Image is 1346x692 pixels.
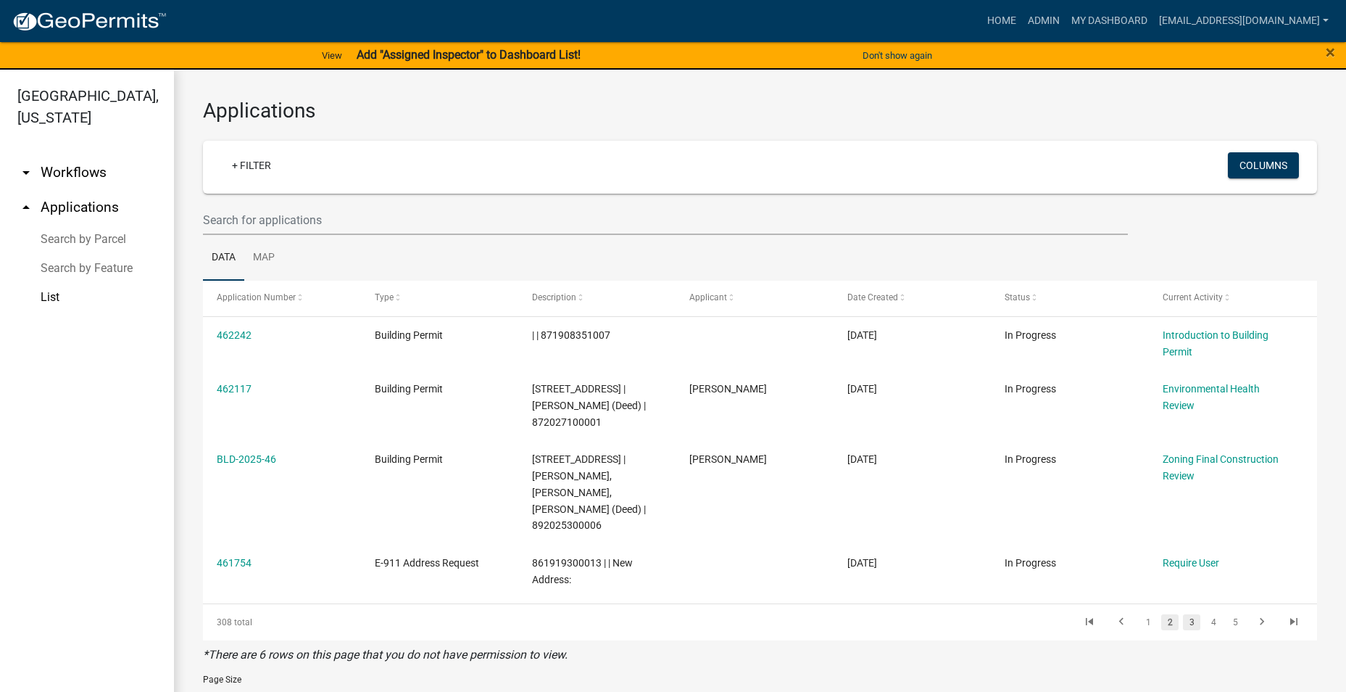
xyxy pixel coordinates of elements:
[217,292,296,302] span: Application Number
[17,199,35,216] i: arrow_drop_up
[1280,614,1308,630] a: go to last page
[375,557,479,569] span: E-911 Address Request
[847,383,877,395] span: 08/11/2025
[1005,557,1056,569] span: In Progress
[375,292,394,302] span: Type
[981,7,1022,35] a: Home
[532,557,633,585] span: 861919300013 | | New Address:
[217,383,252,395] a: 462117
[203,205,1128,235] input: Search for applications
[1137,610,1159,635] li: page 1
[847,453,877,465] span: 08/11/2025
[1005,453,1056,465] span: In Progress
[991,281,1148,316] datatable-header-cell: Status
[203,235,244,281] a: Data
[1248,614,1276,630] a: go to next page
[1326,42,1335,62] span: ×
[375,329,443,341] span: Building Permit
[1228,152,1299,178] button: Columns
[676,281,833,316] datatable-header-cell: Applicant
[689,383,767,395] span: Lori Kohart
[518,281,676,316] datatable-header-cell: Description
[1181,610,1202,635] li: page 3
[1163,557,1219,569] a: Require User
[1161,614,1179,630] a: 2
[1159,610,1181,635] li: page 2
[244,235,283,281] a: Map
[203,99,1317,123] h3: Applications
[1224,610,1246,635] li: page 5
[203,648,568,662] i: *There are 6 rows on this page that you do not have permission to view.
[360,281,518,316] datatable-header-cell: Type
[1163,453,1279,482] a: Zoning Final Construction Review
[1005,292,1030,302] span: Status
[1005,329,1056,341] span: In Progress
[532,292,576,302] span: Description
[1226,614,1244,630] a: 5
[203,281,360,316] datatable-header-cell: Application Number
[1022,7,1065,35] a: Admin
[1326,44,1335,61] button: Close
[532,329,610,341] span: | | 871908351007
[1065,7,1153,35] a: My Dashboard
[1108,614,1135,630] a: go to previous page
[689,453,767,465] span: Kendall Lienemann
[1076,614,1103,630] a: go to first page
[532,383,646,428] span: 26142 Q AVE | Tomlinson, Julie Ann (Deed) | 872027100001
[1005,383,1056,395] span: In Progress
[689,292,727,302] span: Applicant
[1153,7,1334,35] a: [EMAIL_ADDRESS][DOMAIN_NAME]
[1149,281,1306,316] datatable-header-cell: Current Activity
[1183,614,1200,630] a: 3
[17,164,35,181] i: arrow_drop_down
[1163,329,1268,358] a: Introduction to Building Permit
[217,329,252,341] a: 462242
[1205,614,1222,630] a: 4
[847,329,877,341] span: 08/11/2025
[1163,292,1223,302] span: Current Activity
[217,557,252,569] a: 461754
[1139,614,1157,630] a: 1
[847,557,877,569] span: 08/10/2025
[375,453,443,465] span: Building Permit
[1163,383,1260,411] a: Environmental Health Review
[847,292,898,302] span: Date Created
[532,453,646,531] span: 27210 145TH ST | Campbell, Jaysen D Campbell, Madison M (Deed) | 892025300006
[217,453,276,465] a: BLD-2025-46
[1202,610,1224,635] li: page 4
[203,604,423,640] div: 308 total
[357,48,581,62] strong: Add "Assigned Inspector" to Dashboard List!
[375,383,443,395] span: Building Permit
[220,152,283,178] a: + Filter
[834,281,991,316] datatable-header-cell: Date Created
[316,44,348,67] a: View
[857,44,938,67] button: Don't show again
